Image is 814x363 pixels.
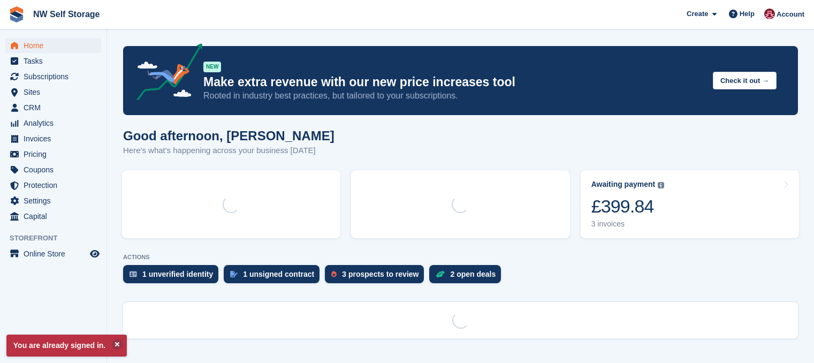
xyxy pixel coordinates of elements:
[203,90,704,102] p: Rooted in industry best practices, but tailored to your subscriptions.
[24,38,88,53] span: Home
[230,271,238,277] img: contract_signature_icon-13c848040528278c33f63329250d36e43548de30e8caae1d1a13099fd9432cc5.svg
[24,85,88,100] span: Sites
[5,193,101,208] a: menu
[5,209,101,224] a: menu
[24,193,88,208] span: Settings
[224,265,325,289] a: 1 unsigned contract
[5,100,101,115] a: menu
[243,270,314,278] div: 1 unsigned contract
[5,131,101,146] a: menu
[24,178,88,193] span: Protection
[325,265,429,289] a: 3 prospects to review
[764,9,775,19] img: Josh Vines
[24,69,88,84] span: Subscriptions
[24,147,88,162] span: Pricing
[5,162,101,177] a: menu
[88,247,101,260] a: Preview store
[342,270,419,278] div: 3 prospects to review
[24,100,88,115] span: CRM
[740,9,755,19] span: Help
[9,6,25,22] img: stora-icon-8386f47178a22dfd0bd8f6a31ec36ba5ce8667c1dd55bd0f319d3a0aa187defe.svg
[123,128,334,143] h1: Good afternoon, [PERSON_NAME]
[591,180,656,189] div: Awaiting payment
[24,54,88,69] span: Tasks
[6,335,127,357] p: You are already signed in.
[24,162,88,177] span: Coupons
[203,62,221,72] div: NEW
[591,195,665,217] div: £399.84
[5,69,101,84] a: menu
[24,116,88,131] span: Analytics
[436,270,445,278] img: deal-1b604bf984904fb50ccaf53a9ad4b4a5d6e5aea283cecdc64d6e3604feb123c2.svg
[29,5,104,23] a: NW Self Storage
[5,178,101,193] a: menu
[581,170,799,238] a: Awaiting payment £399.84 3 invoices
[130,271,137,277] img: verify_identity-adf6edd0f0f0b5bbfe63781bf79b02c33cf7c696d77639b501bdc392416b5a36.svg
[713,72,777,89] button: Check it out →
[128,43,203,104] img: price-adjustments-announcement-icon-8257ccfd72463d97f412b2fc003d46551f7dbcb40ab6d574587a9cd5c0d94...
[331,271,337,277] img: prospect-51fa495bee0391a8d652442698ab0144808aea92771e9ea1ae160a38d050c398.svg
[5,54,101,69] a: menu
[203,74,704,90] p: Make extra revenue with our new price increases tool
[123,265,224,289] a: 1 unverified identity
[142,270,213,278] div: 1 unverified identity
[10,233,106,244] span: Storefront
[24,246,88,261] span: Online Store
[777,9,804,20] span: Account
[658,182,664,188] img: icon-info-grey-7440780725fd019a000dd9b08b2336e03edf1995a4989e88bcd33f0948082b44.svg
[5,246,101,261] a: menu
[687,9,708,19] span: Create
[5,116,101,131] a: menu
[429,265,506,289] a: 2 open deals
[5,147,101,162] a: menu
[5,38,101,53] a: menu
[5,85,101,100] a: menu
[123,145,334,157] p: Here's what's happening across your business [DATE]
[24,209,88,224] span: Capital
[24,131,88,146] span: Invoices
[450,270,496,278] div: 2 open deals
[123,254,798,261] p: ACTIONS
[591,220,665,229] div: 3 invoices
